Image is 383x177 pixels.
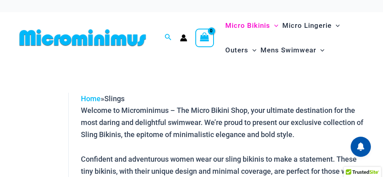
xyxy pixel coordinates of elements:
a: Account icon link [180,34,187,42]
a: View Shopping Cart, empty [195,29,214,47]
span: Outers [225,40,248,60]
span: Menu Toggle [332,15,340,36]
a: Home [81,94,101,103]
nav: Site Navigation [222,12,367,64]
a: Micro BikinisMenu ToggleMenu Toggle [223,13,280,38]
span: Menu Toggle [270,15,278,36]
span: Slings [104,94,125,103]
span: Mens Swimwear [260,40,316,60]
img: MM SHOP LOGO FLAT [16,29,149,47]
a: Mens SwimwearMenu ToggleMenu Toggle [258,38,326,62]
span: Menu Toggle [316,40,324,60]
span: Menu Toggle [248,40,256,60]
p: Welcome to Microminimus – The Micro Bikini Shop, your ultimate destination for the most daring an... [81,104,366,140]
a: Search icon link [165,33,172,43]
a: Micro LingerieMenu ToggleMenu Toggle [280,13,342,38]
span: Micro Bikinis [225,15,270,36]
span: » [81,94,125,103]
a: OutersMenu ToggleMenu Toggle [223,38,258,62]
span: Micro Lingerie [282,15,332,36]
